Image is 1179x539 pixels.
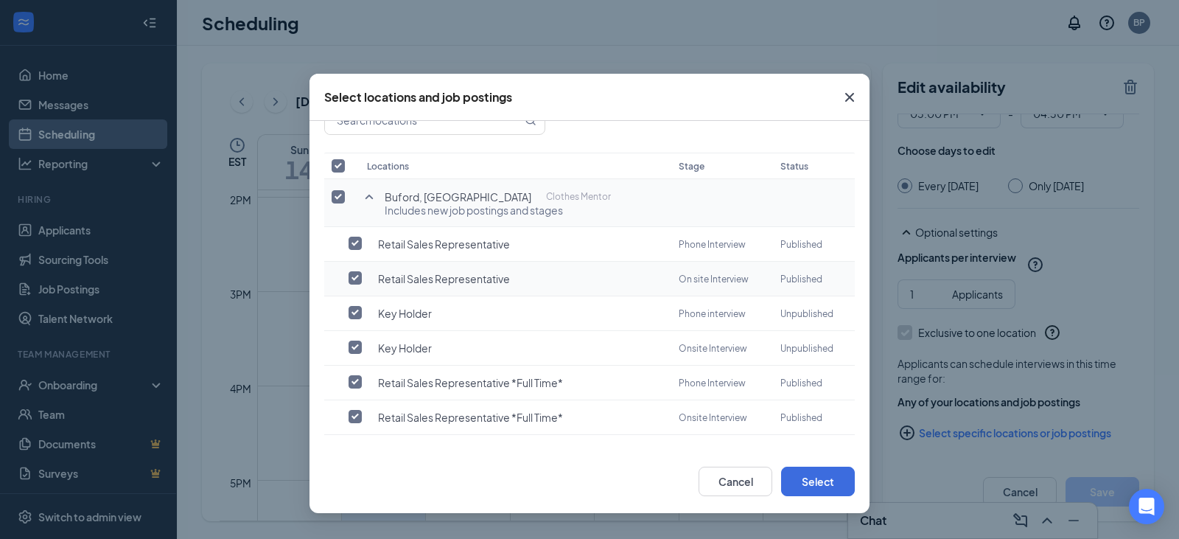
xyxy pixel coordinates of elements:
[780,274,822,285] span: published
[679,412,747,423] span: Onsite Interview
[699,467,772,496] button: Cancel
[385,189,531,204] span: Buford, [GEOGRAPHIC_DATA]
[679,274,749,285] span: On site Interview
[378,306,432,321] span: Key Holder
[378,375,563,390] span: Retail Sales Representative *Full Time*
[780,412,822,423] span: published
[679,343,747,354] span: Onsite Interview
[671,153,773,179] th: Stage
[780,308,833,319] span: Unpublished
[324,89,512,105] div: Select locations and job postings
[679,308,746,319] span: Phone interview
[841,88,858,106] svg: Cross
[546,189,611,204] p: Clothes Mentor
[780,239,822,250] span: published
[385,203,611,218] span: Includes new job postings and stages
[378,410,563,425] span: Retail Sales Representative *Full Time*
[378,341,432,355] span: Key Holder
[360,153,671,179] th: Locations
[378,271,510,286] span: Retail Sales Representative
[378,237,510,251] span: Retail Sales Representative
[679,378,746,389] span: Phone Interview
[679,239,746,250] span: Phone Interview
[781,467,855,496] button: Select
[1129,489,1164,524] div: Open Intercom Messenger
[780,378,822,389] span: published
[780,343,833,354] span: Unpublished
[773,153,855,179] th: Status
[830,74,870,121] button: Close
[360,188,378,206] svg: SmallChevronUp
